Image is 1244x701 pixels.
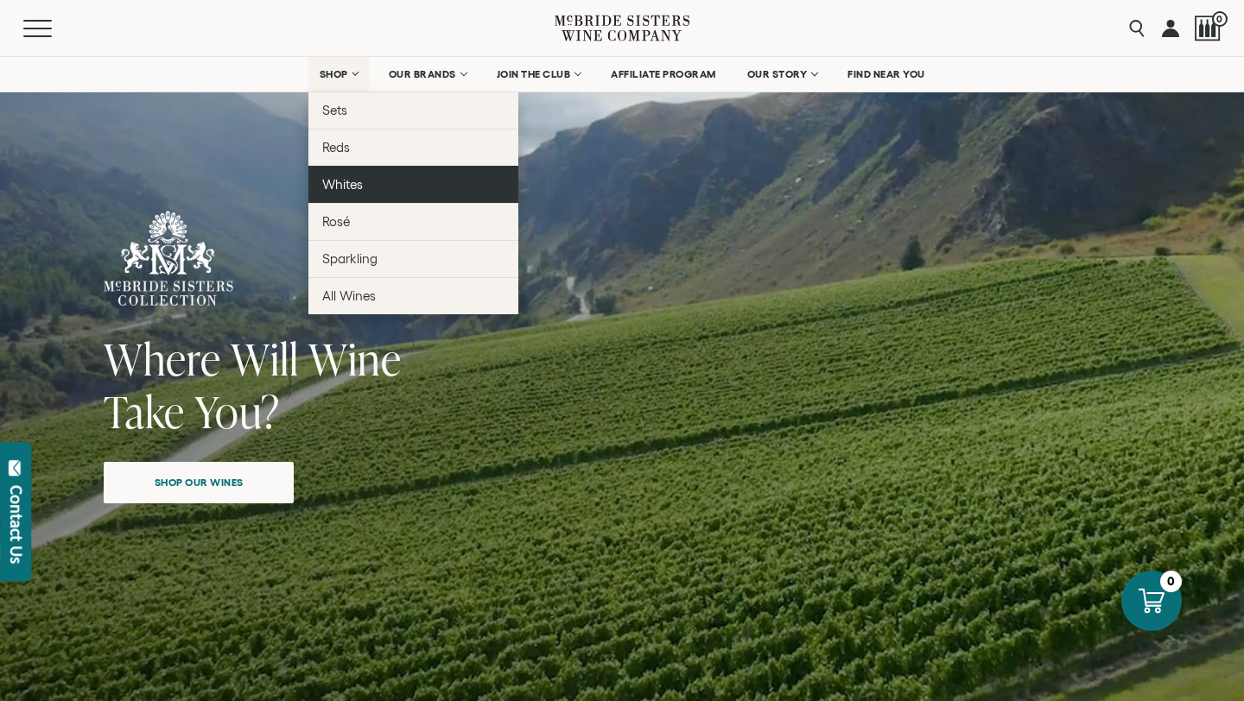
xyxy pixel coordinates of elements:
[104,329,221,388] span: Where
[23,20,86,37] button: Mobile Menu Trigger
[104,382,185,441] span: Take
[836,57,936,92] a: FIND NEAR YOU
[124,465,274,499] span: Shop our wines
[322,177,363,192] span: Whites
[497,68,571,80] span: JOIN THE CLUB
[600,57,727,92] a: AFFILIATE PROGRAM
[486,57,592,92] a: JOIN THE CLUB
[308,166,518,203] a: Whites
[308,203,518,240] a: Rosé
[308,277,518,314] a: All Wines
[308,240,518,277] a: Sparkling
[322,288,376,303] span: All Wines
[308,57,369,92] a: SHOP
[322,103,347,117] span: Sets
[747,68,808,80] span: OUR STORY
[1160,571,1182,592] div: 0
[322,251,378,266] span: Sparkling
[231,329,299,388] span: Will
[389,68,456,80] span: OUR BRANDS
[322,140,350,155] span: Reds
[308,129,518,166] a: Reds
[308,329,402,388] span: Wine
[736,57,828,92] a: OUR STORY
[104,462,294,503] a: Shop our wines
[1212,11,1228,27] span: 0
[194,382,280,441] span: You?
[322,214,350,229] span: Rosé
[320,68,349,80] span: SHOP
[8,485,25,564] div: Contact Us
[308,92,518,129] a: Sets
[847,68,925,80] span: FIND NEAR YOU
[611,68,716,80] span: AFFILIATE PROGRAM
[378,57,477,92] a: OUR BRANDS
